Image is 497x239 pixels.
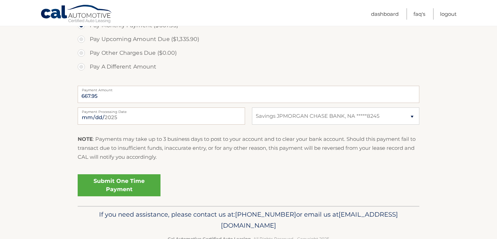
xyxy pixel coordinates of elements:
[78,46,419,60] label: Pay Other Charges Due ($0.00)
[78,107,245,113] label: Payment Processing Date
[235,210,296,218] span: [PHONE_NUMBER]
[440,8,457,20] a: Logout
[221,210,398,229] span: [EMAIL_ADDRESS][DOMAIN_NAME]
[78,135,419,162] p: : Payments may take up to 3 business days to post to your account and to clear your bank account....
[78,107,245,125] input: Payment Date
[78,86,419,103] input: Payment Amount
[78,86,419,91] label: Payment Amount
[371,8,399,20] a: Dashboard
[78,136,93,142] strong: NOTE
[413,8,425,20] a: FAQ's
[40,4,113,24] a: Cal Automotive
[82,209,415,231] p: If you need assistance, please contact us at: or email us at
[78,32,419,46] label: Pay Upcoming Amount Due ($1,335.90)
[78,174,160,196] a: Submit One Time Payment
[78,60,419,74] label: Pay A Different Amount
